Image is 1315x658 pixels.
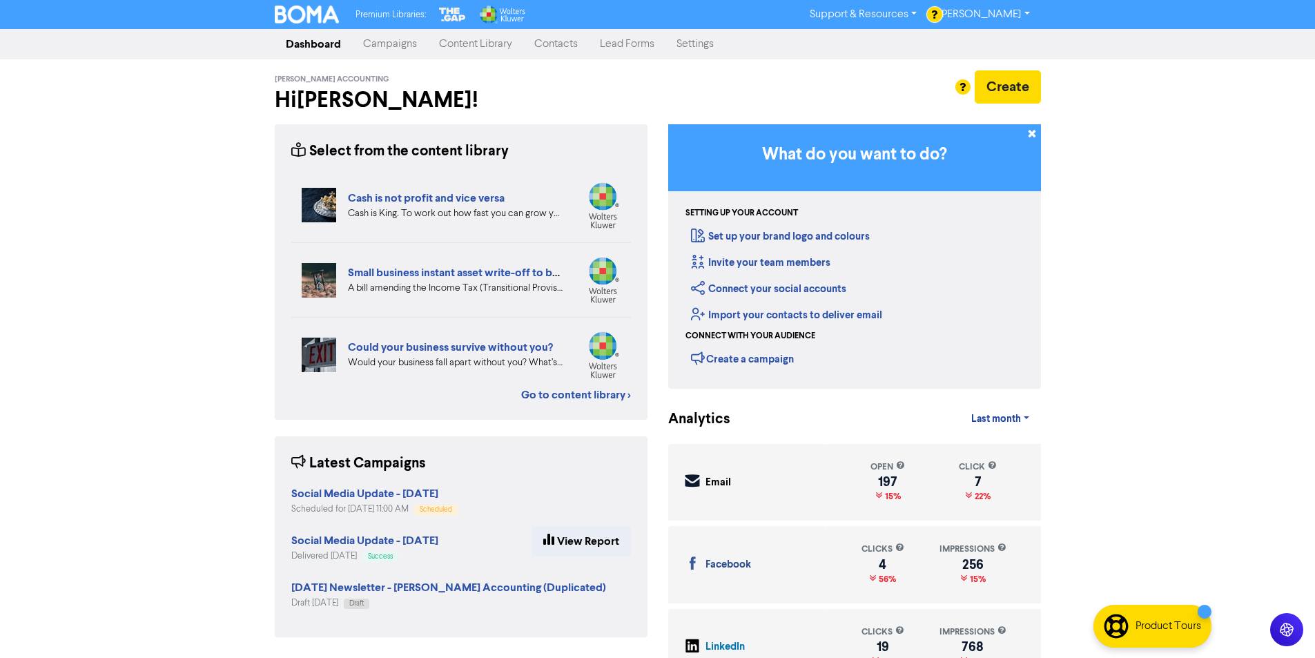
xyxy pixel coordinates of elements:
[291,534,438,548] strong: Social Media Update - [DATE]
[428,30,523,58] a: Content Library
[705,475,731,491] div: Email
[870,476,905,487] div: 197
[691,282,846,296] a: Connect your social accounts
[705,639,745,655] div: LinkedIn
[975,70,1041,104] button: Create
[691,348,794,369] div: Create a campaign
[861,543,904,556] div: clicks
[691,256,830,269] a: Invite your team members
[959,476,997,487] div: 7
[967,574,986,585] span: 15%
[291,583,606,594] a: [DATE] Newsletter - [PERSON_NAME] Accounting (Duplicated)
[668,124,1041,389] div: Getting Started in BOMA
[291,597,606,610] div: Draft [DATE]
[939,641,1006,652] div: 768
[291,489,438,500] a: Social Media Update - [DATE]
[478,6,525,23] img: Wolters Kluwer
[521,387,631,403] a: Go to content library >
[437,6,467,23] img: The Gap
[585,257,621,303] img: wolters_kluwer
[685,330,815,342] div: Connect with your audience
[291,536,438,547] a: Social Media Update - [DATE]
[939,543,1006,556] div: impressions
[705,557,751,573] div: Facebook
[668,409,713,430] div: Analytics
[665,30,725,58] a: Settings
[1246,592,1315,658] iframe: Chat Widget
[861,626,904,639] div: clicks
[291,550,438,563] div: Delivered [DATE]
[799,3,928,26] a: Support & Resources
[291,141,509,162] div: Select from the content library
[960,405,1040,433] a: Last month
[368,553,393,560] span: Success
[275,75,389,84] span: [PERSON_NAME] Accounting
[348,340,553,354] a: Could your business survive without you?
[348,281,564,296] div: A bill amending the Income Tax (Transitional Provisions) Act 1997 to extend the $20,000 instant a...
[275,30,352,58] a: Dashboard
[349,600,364,607] span: Draft
[291,487,438,501] strong: Social Media Update - [DATE]
[972,491,991,502] span: 22%
[275,87,647,113] h2: Hi [PERSON_NAME] !
[689,145,1020,165] h3: What do you want to do?
[348,206,564,221] div: Cash is King. To work out how fast you can grow your business, you need to look at your projected...
[420,506,452,513] span: Scheduled
[870,461,905,474] div: open
[291,453,426,474] div: Latest Campaigns
[882,491,901,502] span: 15%
[685,207,798,220] div: Setting up your account
[523,30,589,58] a: Contacts
[861,641,904,652] div: 19
[939,626,1006,639] div: impressions
[876,574,896,585] span: 56%
[348,356,564,370] div: Would your business fall apart without you? What’s your Plan B in case of accident, illness, or j...
[291,581,606,594] strong: [DATE] Newsletter - [PERSON_NAME] Accounting (Duplicated)
[352,30,428,58] a: Campaigns
[971,413,1021,425] span: Last month
[355,10,426,19] span: Premium Libraries:
[585,331,621,378] img: wolterskluwer
[275,6,340,23] img: BOMA Logo
[959,461,997,474] div: click
[861,559,904,570] div: 4
[939,559,1006,570] div: 256
[291,503,458,516] div: Scheduled for [DATE] 11:00 AM
[928,3,1040,26] a: [PERSON_NAME]
[348,266,670,280] a: Small business instant asset write-off to be extended for 2025–26
[585,182,621,229] img: wolterskluwer
[691,309,882,322] a: Import your contacts to deliver email
[532,527,631,556] a: View Report
[348,191,505,205] a: Cash is not profit and vice versa
[691,230,870,243] a: Set up your brand logo and colours
[589,30,665,58] a: Lead Forms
